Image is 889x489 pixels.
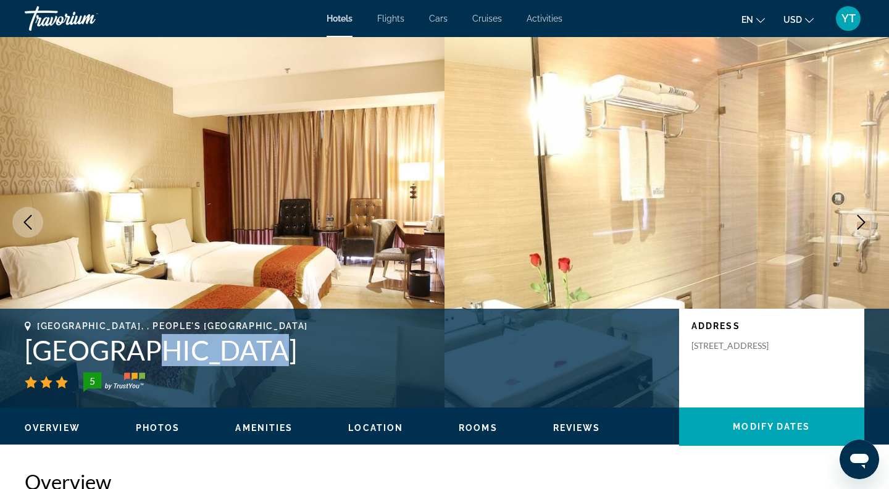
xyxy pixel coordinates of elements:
[429,14,448,23] a: Cars
[25,422,80,433] button: Overview
[553,422,601,433] button: Reviews
[348,422,403,433] button: Location
[840,440,879,479] iframe: Кнопка запуска окна обмена сообщениями
[459,422,498,433] button: Rooms
[459,423,498,433] span: Rooms
[841,12,856,25] span: YT
[327,14,353,23] a: Hotels
[25,423,80,433] span: Overview
[783,10,814,28] button: Change currency
[12,207,43,238] button: Previous image
[553,423,601,433] span: Reviews
[679,407,864,446] button: Modify Dates
[691,340,790,351] p: [STREET_ADDRESS]
[80,374,104,388] div: 5
[25,2,148,35] a: Travorium
[348,423,403,433] span: Location
[235,423,293,433] span: Amenities
[136,423,180,433] span: Photos
[527,14,562,23] a: Activities
[733,422,810,432] span: Modify Dates
[846,207,877,238] button: Next image
[377,14,404,23] a: Flights
[472,14,502,23] a: Cruises
[741,10,765,28] button: Change language
[37,321,308,331] span: [GEOGRAPHIC_DATA], , People's [GEOGRAPHIC_DATA]
[832,6,864,31] button: User Menu
[25,334,667,366] h1: [GEOGRAPHIC_DATA]
[83,372,145,392] img: TrustYou guest rating badge
[741,15,753,25] span: en
[691,321,852,331] p: Address
[783,15,802,25] span: USD
[235,422,293,433] button: Amenities
[136,422,180,433] button: Photos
